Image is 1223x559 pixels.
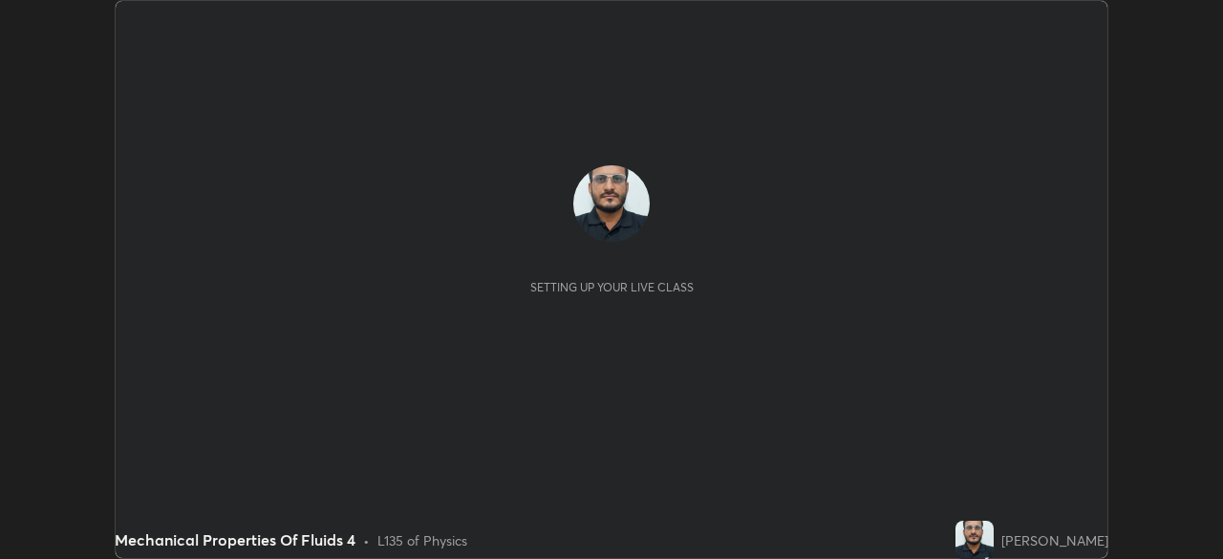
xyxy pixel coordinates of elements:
div: [PERSON_NAME] [1001,530,1108,550]
div: Mechanical Properties Of Fluids 4 [115,528,355,551]
img: ae44d311f89a4d129b28677b09dffed2.jpg [573,165,650,242]
div: • [363,530,370,550]
img: ae44d311f89a4d129b28677b09dffed2.jpg [955,521,994,559]
div: Setting up your live class [530,280,694,294]
div: L135 of Physics [377,530,467,550]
